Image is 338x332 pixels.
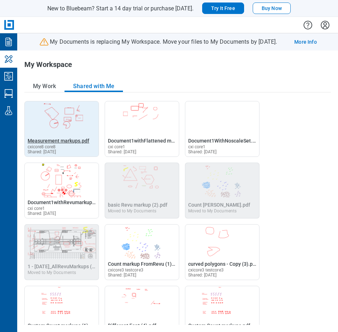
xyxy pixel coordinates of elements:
[28,323,97,328] span: Custom Count markups (1).pdf
[188,323,250,328] span: Custom Count markups.pdf
[319,19,331,31] button: Settings
[28,199,111,205] span: Document1withRevumarkups (1).pdf
[105,101,179,136] img: Document1withFlattened markups.pdf
[105,286,179,321] img: Different Font (4).pdf
[188,144,205,149] span: cxi core1
[202,3,244,14] button: Try It Free
[28,264,105,269] span: 1 - [DATE]_AllRevuMarkups (1).pdf
[188,273,216,278] span: Shared: [DATE]
[25,225,99,259] img: 1 - 12.7.2020_AllRevuMarkups (1).pdf
[24,163,99,218] div: Open Document1withRevumarkups (1).pdf in Editor
[294,38,316,45] a: More Info
[28,206,45,211] span: cxi core1
[3,53,14,65] svg: My Workspace
[108,208,167,213] div: Moved to My Documents
[188,202,250,213] a: Moved to My Documents
[185,101,260,157] div: Open Document1WithNoscaleSet.pdf in Editor
[24,81,65,92] button: My Work
[185,225,259,259] img: curved polygons - Copy (3).pdf
[108,323,156,328] span: Different Font (4).pdf
[188,149,216,154] span: Shared: [DATE]
[188,208,248,213] div: Moved to My Documents
[3,105,14,116] svg: Labs
[105,101,179,157] div: Open Document1withFlattened markups.pdf in Editor
[105,224,179,280] div: Open Count markup FromRevu (1).pdf in Editor
[253,3,291,14] button: Buy Now
[24,61,72,72] h1: My Workspace
[28,138,89,144] span: Measurement markups.pdf
[108,144,125,149] span: cxi core1
[24,224,99,280] div: 1 - 12.7.2020_AllRevuMarkups (1).pdf
[108,202,167,213] a: Moved to My Documents
[28,144,56,149] span: cxicore8 core8
[108,268,143,273] span: cxicore3 testcore3
[105,163,179,197] img: basic Revu markup (2).pdf
[188,138,260,144] span: Document1WithNoscaleSet.pdf
[3,88,14,99] svg: Studio Sessions
[188,261,257,267] span: curved polygons - Copy (3).pdf
[47,5,194,12] span: New to Bluebeam? Start a 14 day trial or purchase [DATE].
[50,38,277,46] p: My Documents is replacing My Workspace. Move your files to My Documents by [DATE].
[108,149,136,154] span: Shared: [DATE]
[3,36,14,48] svg: Documents
[185,224,260,280] div: Open curved polygons - Copy (3).pdf in Editor
[188,202,250,208] span: Count [PERSON_NAME].pdf
[188,268,224,273] span: cxicore3 testcore3
[185,163,260,218] div: Count markup FromRevu.pdf
[28,264,105,275] a: Moved to My Documents
[108,202,167,208] span: basic Revu markup (2).pdf
[65,81,123,92] button: Shared with Me
[25,286,99,321] img: Custom Count markups (1).pdf
[24,101,99,157] div: Open Measurement markups.pdf in Editor
[25,163,99,197] img: Document1withRevumarkups (1).pdf
[108,273,136,278] span: Shared: [DATE]
[3,71,14,82] svg: Studio Projects
[25,101,99,136] img: Measurement markups.pdf
[28,149,56,154] span: Shared: [DATE]
[108,138,196,144] span: Document1withFlattened markups.pdf
[185,163,259,197] img: Count markup FromRevu.pdf
[105,225,179,259] img: Count markup FromRevu (1).pdf
[28,270,88,275] div: Moved to My Documents
[185,101,259,136] img: Document1WithNoscaleSet.pdf
[105,163,179,218] div: basic Revu markup (2).pdf
[108,261,181,267] span: Count markup FromRevu (1).pdf
[28,211,56,216] span: Shared: [DATE]
[185,286,259,321] img: Custom Count markups.pdf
